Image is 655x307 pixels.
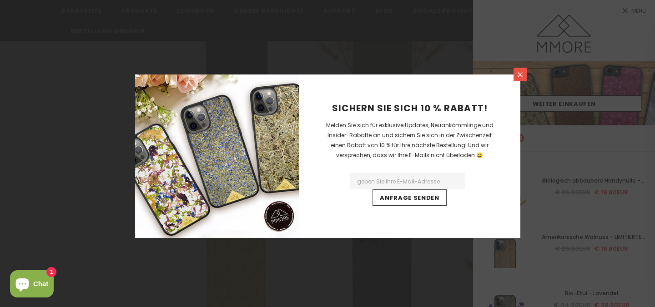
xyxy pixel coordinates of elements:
input: Anfrage senden [373,189,446,206]
inbox-online-store-chat: Shopify online store chat [7,270,56,300]
span: Melden Sie sich für exklusive Updates, Neuankömmlinge und Insider-Rabatte an und sichern Sie sich... [326,121,494,159]
a: Menu [514,68,527,81]
input: Email Address [350,173,465,189]
span: Sichern Sie sich 10 % Rabatt! [332,102,488,114]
